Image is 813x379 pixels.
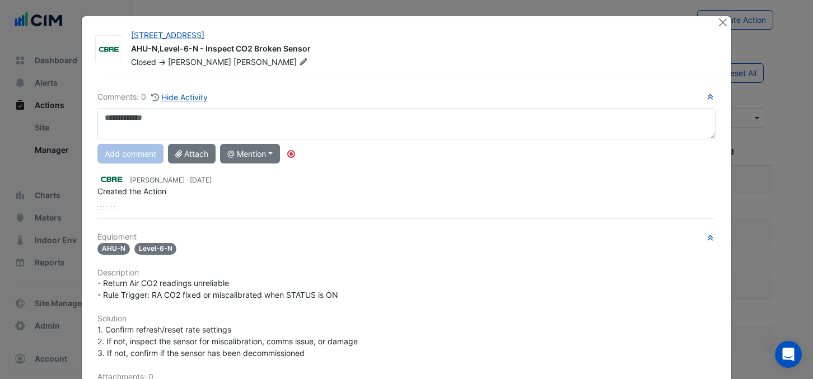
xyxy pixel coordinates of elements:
a: [STREET_ADDRESS] [131,30,204,40]
div: AHU-N,Level-6-N - Inspect CO2 Broken Sensor [131,43,704,57]
button: Close [717,16,729,28]
span: 2025-07-18 10:45:53 [190,176,212,184]
img: CBRE Charter Hall [96,44,122,55]
span: AHU-N [97,243,130,255]
button: Hide Activity [151,91,208,104]
div: Comments: 0 [97,91,208,104]
button: Attach [168,144,216,163]
span: Created the Action [97,186,166,196]
h6: Equipment [97,232,716,242]
span: -> [158,57,166,67]
button: @ Mention [220,144,280,163]
div: Tooltip anchor [286,149,296,159]
img: CBRE Charter Hall [97,173,125,185]
span: [PERSON_NAME] [168,57,231,67]
small: [PERSON_NAME] - [130,175,212,185]
span: - Return Air CO2 readings unreliable - Rule Trigger: RA CO2 fixed or miscalibrated when STATUS is ON [97,278,338,300]
span: Level-6-N [134,243,177,255]
span: [PERSON_NAME] [233,57,310,68]
span: 1. Confirm refresh/reset rate settings 2. If not, inspect the sensor for miscalibration, comms is... [97,325,358,358]
div: Open Intercom Messenger [775,341,802,368]
h6: Solution [97,314,716,324]
h6: Description [97,268,716,278]
span: Closed [131,57,156,67]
